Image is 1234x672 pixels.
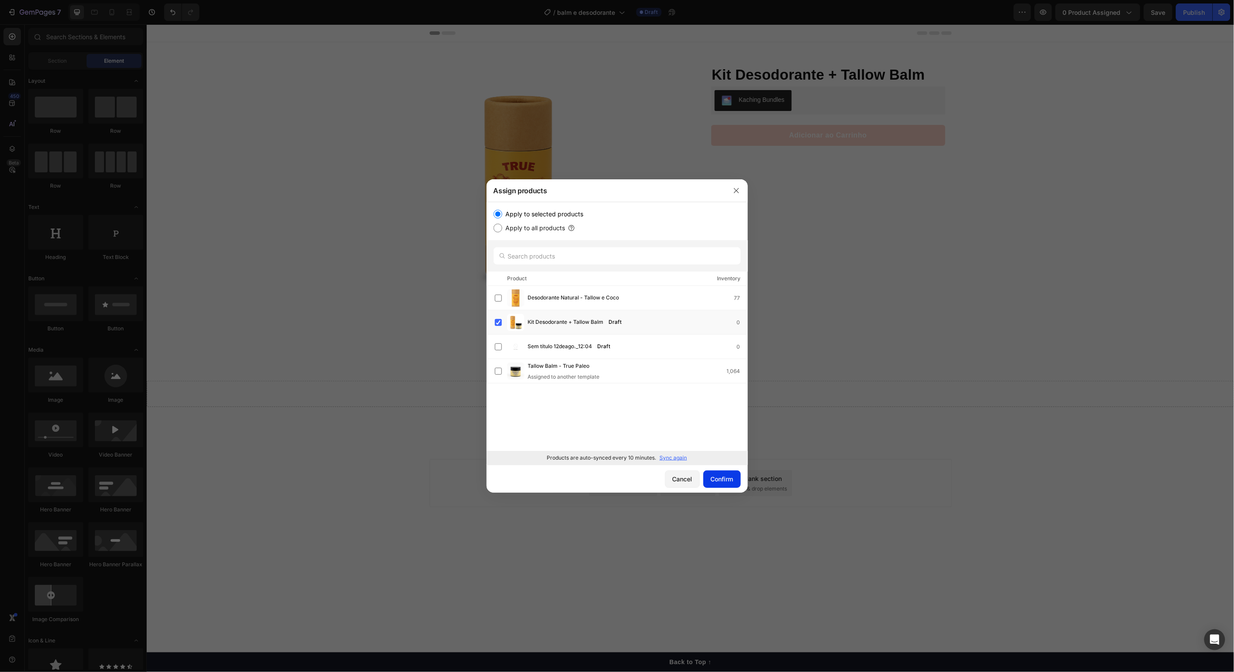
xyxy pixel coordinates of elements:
div: Draft [605,318,625,326]
div: Draft [594,342,614,351]
span: Sem título 12deago._12:04 [528,342,592,352]
button: Adicionar ao Carrinho [565,101,799,121]
span: then drag & drop elements [576,460,641,468]
div: Inventory [717,274,741,283]
button: Confirm [703,470,741,488]
button: Kaching Bundles [568,66,645,87]
div: /> [487,202,748,465]
div: 77 [734,294,747,302]
span: Tallow Balm - True Paleo [528,362,590,371]
span: Desodorante Natural - Tallow e Coco [528,293,619,303]
div: Confirm [711,474,733,484]
img: product-img [507,363,525,380]
div: Assign products [487,179,725,202]
button: Cancel [665,470,700,488]
p: Products are auto-synced every 10 minutes. [547,454,656,462]
div: Adicionar ao Carrinho [642,106,720,116]
div: Choose templates [450,450,503,459]
div: Assigned to another template [528,373,604,381]
p: Sync again [660,454,687,462]
div: Open Intercom Messenger [1204,629,1225,650]
h1: Kit Desodorante + Tallow Balm [565,39,799,62]
img: product-img [507,338,525,356]
div: Add blank section [582,450,635,459]
div: Cancel [672,474,693,484]
input: Search products [494,247,741,265]
div: 0 [737,318,747,327]
label: Apply to selected products [502,209,584,219]
img: KachingBundles.png [575,71,585,81]
div: Generate layout [518,450,564,459]
span: Kit Desodorante + Tallow Balm [528,318,604,327]
span: Add section [523,430,565,439]
span: from URL or image [518,460,564,468]
div: Back to Top ↑ [523,633,565,642]
img: product-img [507,289,525,307]
label: Apply to all products [502,223,565,233]
div: 0 [737,343,747,351]
div: Product [508,274,527,283]
div: Kaching Bundles [592,71,638,80]
div: Drop element here [526,366,572,373]
div: 1,064 [727,367,747,376]
span: inspired by CRO experts [446,460,506,468]
img: product-img [507,314,525,331]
